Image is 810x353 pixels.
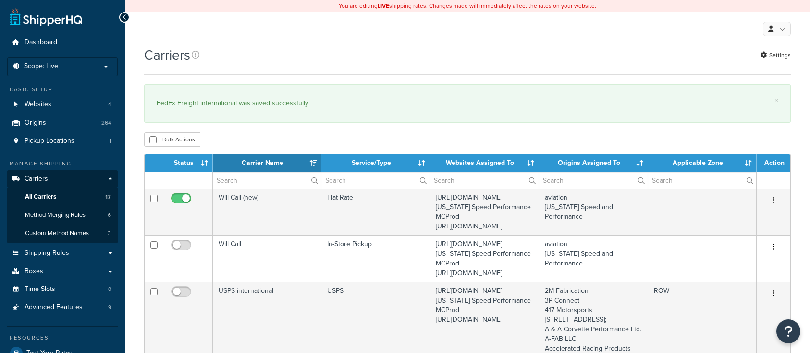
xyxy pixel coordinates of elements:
a: Boxes [7,263,118,280]
a: All Carriers 17 [7,188,118,206]
span: 9 [108,303,111,312]
li: Time Slots [7,280,118,298]
span: Boxes [25,267,43,276]
a: Pickup Locations 1 [7,132,118,150]
li: Carriers [7,170,118,243]
div: Basic Setup [7,86,118,94]
a: Time Slots 0 [7,280,118,298]
th: Status: activate to sort column ascending [163,154,213,172]
a: Settings [761,49,791,62]
input: Search [213,172,321,189]
b: LIVE [378,1,389,10]
th: Service/Type: activate to sort column ascending [321,154,430,172]
td: aviation [US_STATE] Speed and Performance [539,189,648,235]
th: Action [757,154,790,172]
span: Dashboard [25,38,57,47]
input: Search [539,172,648,189]
a: Dashboard [7,34,118,51]
td: Flat Rate [321,189,430,235]
h1: Carriers [144,46,190,64]
a: × [774,97,778,104]
span: Method Merging Rules [25,211,86,219]
span: 3 [108,229,111,238]
span: Time Slots [25,285,55,293]
span: 4 [108,101,111,109]
input: Search [321,172,430,189]
a: Shipping Rules [7,244,118,262]
li: Websites [7,96,118,113]
a: Method Merging Rules 6 [7,206,118,224]
span: All Carriers [25,193,56,201]
div: Resources [7,334,118,342]
td: Will Call (new) [213,189,321,235]
a: Origins 264 [7,114,118,132]
a: ShipperHQ Home [10,7,82,26]
input: Search [648,172,756,189]
td: In-Store Pickup [321,235,430,282]
span: Advanced Features [25,303,83,312]
span: Carriers [25,175,48,183]
span: 6 [108,211,111,219]
th: Applicable Zone: activate to sort column ascending [648,154,757,172]
span: Custom Method Names [25,229,89,238]
span: 0 [108,285,111,293]
li: Pickup Locations [7,132,118,150]
div: Manage Shipping [7,160,118,168]
a: Advanced Features 9 [7,299,118,316]
span: Websites [25,101,51,109]
span: 1 [110,137,111,145]
li: Method Merging Rules [7,206,118,224]
button: Open Resource Center [776,319,800,343]
button: Bulk Actions [144,132,200,147]
li: Custom Method Names [7,225,118,242]
li: Advanced Features [7,299,118,316]
span: Scope: Live [24,63,58,71]
span: Origins [25,119,46,127]
li: Origins [7,114,118,132]
div: FedEx Freight international was saved successfully [157,97,778,110]
th: Websites Assigned To: activate to sort column ascending [430,154,539,172]
input: Search [430,172,539,189]
span: Shipping Rules [25,249,69,257]
td: [URL][DOMAIN_NAME] [US_STATE] Speed Performance MCProd [URL][DOMAIN_NAME] [430,235,539,282]
th: Origins Assigned To: activate to sort column ascending [539,154,648,172]
span: 264 [101,119,111,127]
a: Carriers [7,170,118,188]
th: Carrier Name: activate to sort column ascending [213,154,321,172]
a: Custom Method Names 3 [7,225,118,242]
span: Pickup Locations [25,137,74,145]
li: All Carriers [7,188,118,206]
td: aviation [US_STATE] Speed and Performance [539,235,648,282]
td: Will Call [213,235,321,282]
a: Websites 4 [7,96,118,113]
td: [URL][DOMAIN_NAME] [US_STATE] Speed Performance MCProd [URL][DOMAIN_NAME] [430,189,539,235]
span: 17 [105,193,111,201]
